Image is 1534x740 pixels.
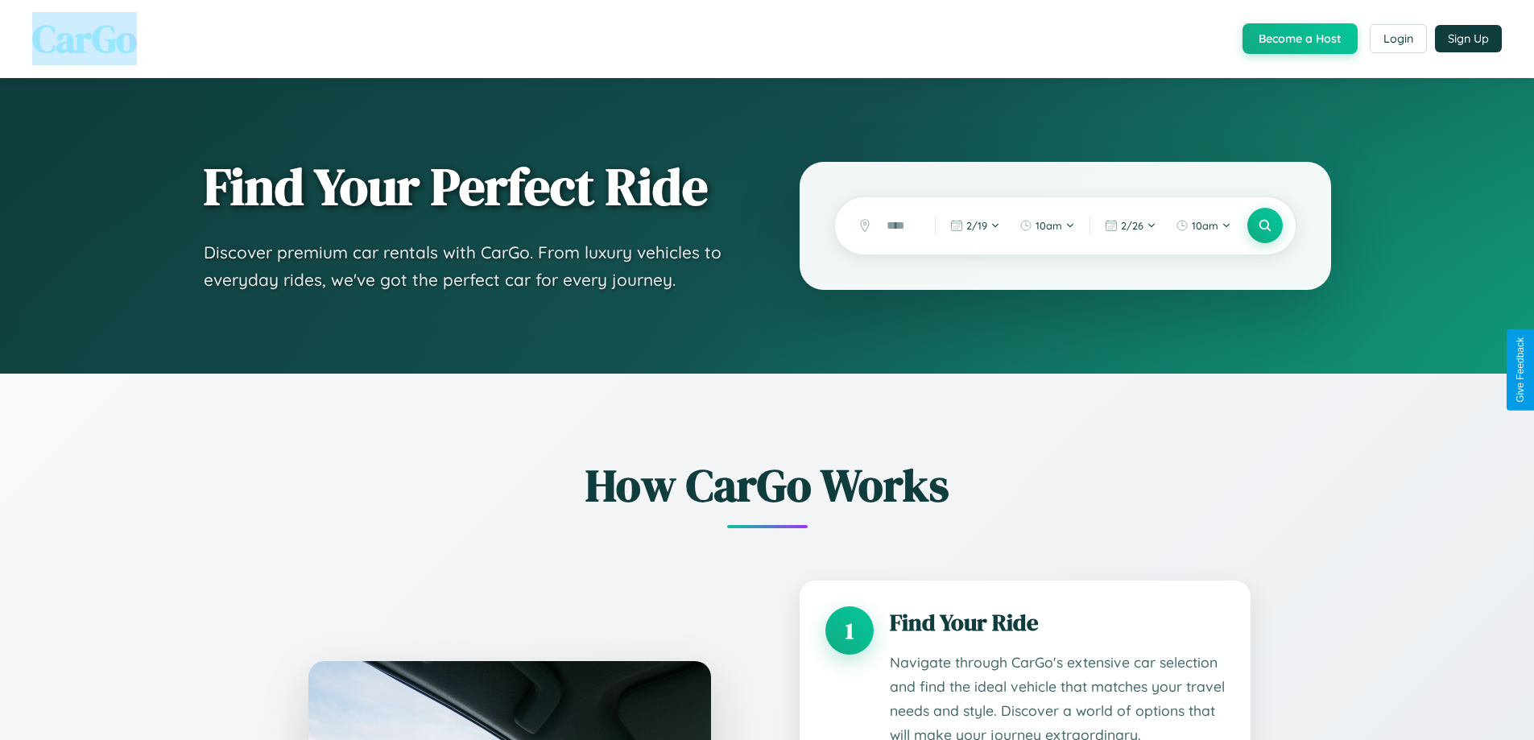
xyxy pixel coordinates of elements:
[1435,25,1502,52] button: Sign Up
[1036,219,1062,232] span: 10am
[1242,23,1358,54] button: Become a Host
[204,159,735,215] h1: Find Your Perfect Ride
[204,239,735,293] p: Discover premium car rentals with CarGo. From luxury vehicles to everyday rides, we've got the pe...
[1121,219,1143,232] span: 2 / 26
[32,12,137,65] span: CarGo
[1370,24,1427,53] button: Login
[890,606,1225,639] h3: Find Your Ride
[942,213,1008,238] button: 2/19
[825,606,874,655] div: 1
[284,454,1251,516] h2: How CarGo Works
[1192,219,1218,232] span: 10am
[1097,213,1164,238] button: 2/26
[1515,337,1526,403] div: Give Feedback
[1011,213,1083,238] button: 10am
[966,219,987,232] span: 2 / 19
[1168,213,1239,238] button: 10am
